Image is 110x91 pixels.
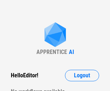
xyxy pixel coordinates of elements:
span: Logout [74,73,90,78]
div: AI [69,49,74,55]
div: Hello Editor ! [11,70,38,81]
button: Logout [65,70,99,81]
img: Apprentice AI [41,22,70,49]
div: APPRENTICE [36,49,67,55]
